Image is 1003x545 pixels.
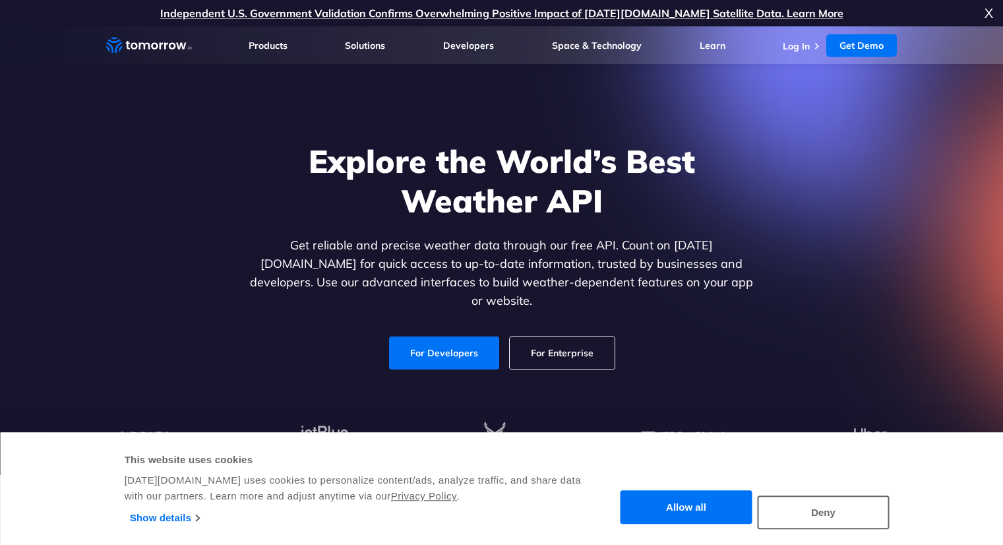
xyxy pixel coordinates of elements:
h1: Explore the World’s Best Weather API [247,141,756,220]
a: Get Demo [826,34,897,57]
a: Show details [130,508,199,528]
a: Log In [783,40,810,52]
div: This website uses cookies [125,452,583,468]
a: Home link [106,36,192,55]
a: For Developers [389,337,499,369]
button: Allow all [621,491,752,525]
a: Independent U.S. Government Validation Confirms Overwhelming Positive Impact of [DATE][DOMAIN_NAM... [160,7,843,20]
button: Deny [758,496,890,529]
a: Solutions [345,40,385,51]
a: For Enterprise [510,337,615,369]
a: Developers [443,40,494,51]
a: Learn [700,40,725,51]
p: Get reliable and precise weather data through our free API. Count on [DATE][DOMAIN_NAME] for quic... [247,236,756,310]
a: Privacy Policy [391,490,457,501]
a: Space & Technology [552,40,642,51]
div: [DATE][DOMAIN_NAME] uses cookies to personalize content/ads, analyze traffic, and share data with... [125,472,583,504]
a: Products [249,40,288,51]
